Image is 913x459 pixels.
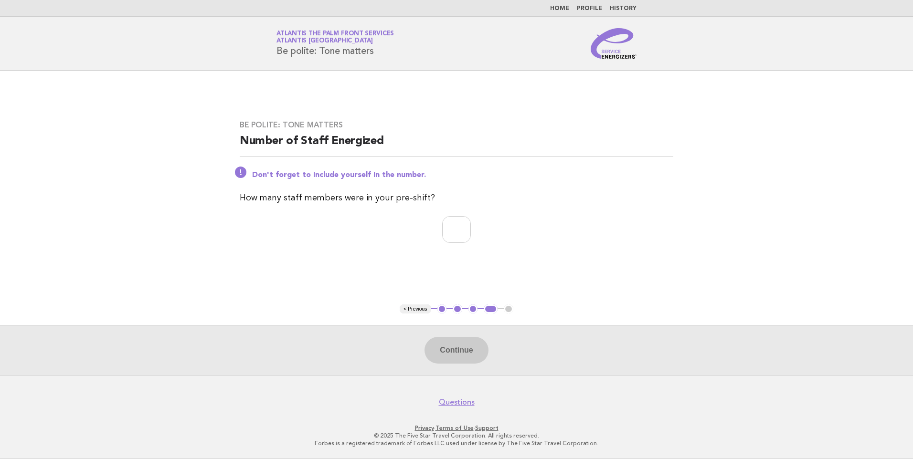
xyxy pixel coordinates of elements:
[437,304,447,314] button: 1
[610,6,637,11] a: History
[577,6,602,11] a: Profile
[591,28,637,59] img: Service Energizers
[164,439,749,447] p: Forbes is a registered trademark of Forbes LLC used under license by The Five Star Travel Corpora...
[240,120,673,130] h3: Be polite: Tone matters
[240,191,673,205] p: How many staff members were in your pre-shift?
[439,397,475,407] a: Questions
[276,31,394,44] a: Atlantis The Palm Front ServicesAtlantis [GEOGRAPHIC_DATA]
[453,304,462,314] button: 2
[484,304,498,314] button: 4
[276,38,373,44] span: Atlantis [GEOGRAPHIC_DATA]
[240,134,673,157] h2: Number of Staff Energized
[164,432,749,439] p: © 2025 The Five Star Travel Corporation. All rights reserved.
[276,31,394,56] h1: Be polite: Tone matters
[468,304,478,314] button: 3
[415,425,434,431] a: Privacy
[252,170,673,180] p: Don't forget to include yourself in the number.
[400,304,431,314] button: < Previous
[550,6,569,11] a: Home
[475,425,499,431] a: Support
[164,424,749,432] p: · ·
[435,425,474,431] a: Terms of Use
